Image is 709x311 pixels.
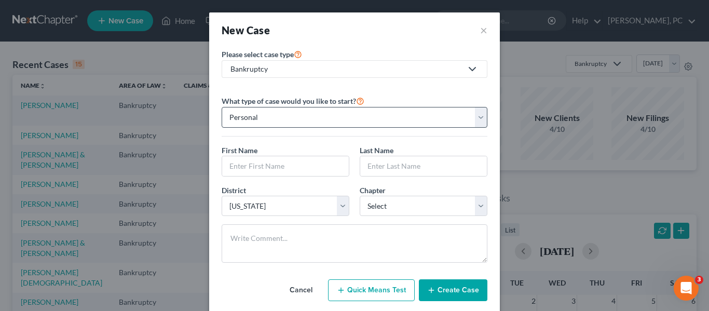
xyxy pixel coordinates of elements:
button: × [480,23,487,37]
label: What type of case would you like to start? [222,94,364,107]
span: District [222,186,246,195]
input: Enter Last Name [360,156,487,176]
span: Last Name [360,146,393,155]
strong: New Case [222,24,270,36]
span: Chapter [360,186,386,195]
button: Cancel [278,280,324,301]
span: First Name [222,146,257,155]
span: Please select case type [222,50,294,59]
div: Bankruptcy [230,64,462,74]
button: Create Case [419,279,487,301]
span: 3 [695,276,703,284]
button: Quick Means Test [328,279,415,301]
iframe: Intercom live chat [674,276,699,301]
input: Enter First Name [222,156,349,176]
